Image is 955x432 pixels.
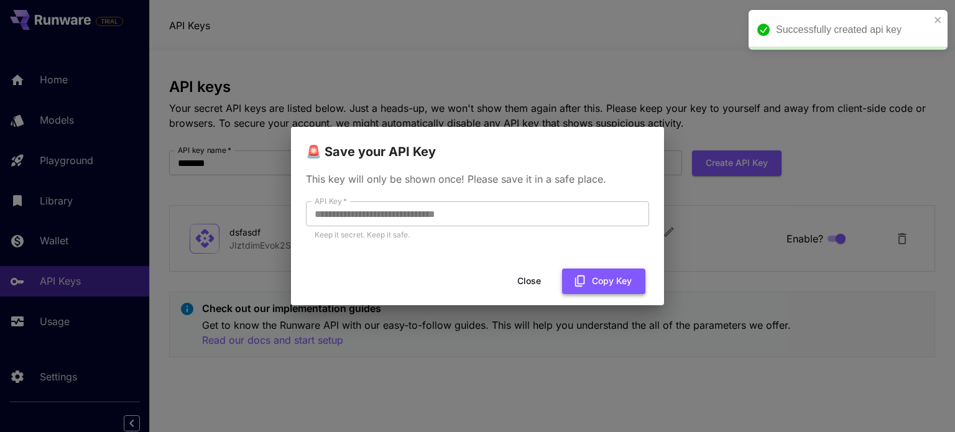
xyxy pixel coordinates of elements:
h2: 🚨 Save your API Key [291,127,664,162]
p: This key will only be shown once! Please save it in a safe place. [306,172,649,186]
div: Successfully created api key [776,22,930,37]
button: Copy Key [562,269,645,294]
button: Close [501,269,557,294]
p: Keep it secret. Keep it safe. [315,229,640,241]
label: API Key [315,196,347,206]
button: close [934,15,943,25]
